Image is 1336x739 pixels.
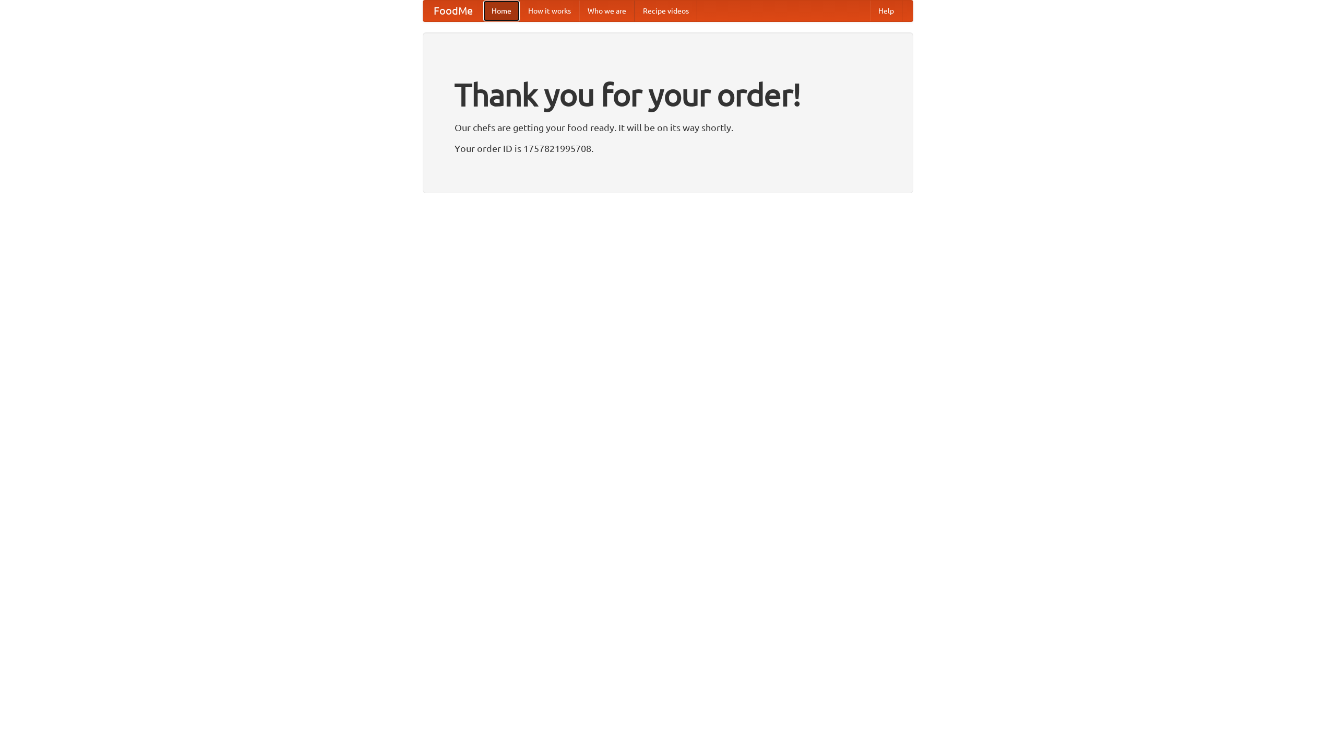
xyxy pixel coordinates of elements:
[455,69,881,120] h1: Thank you for your order!
[579,1,635,21] a: Who we are
[455,140,881,156] p: Your order ID is 1757821995708.
[520,1,579,21] a: How it works
[483,1,520,21] a: Home
[635,1,697,21] a: Recipe videos
[870,1,902,21] a: Help
[423,1,483,21] a: FoodMe
[455,120,881,135] p: Our chefs are getting your food ready. It will be on its way shortly.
